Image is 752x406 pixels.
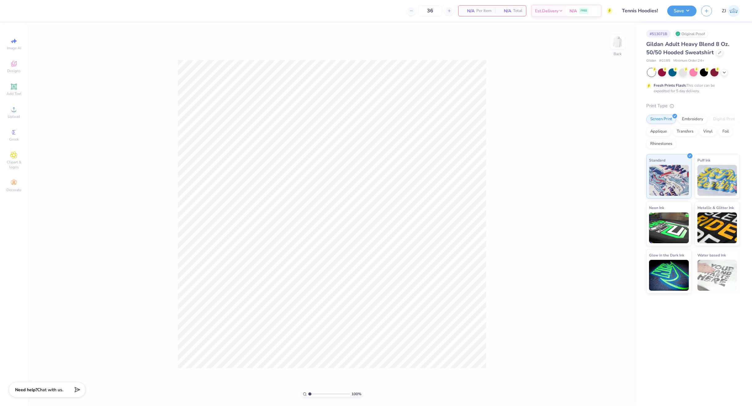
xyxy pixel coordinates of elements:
[611,36,624,48] img: Back
[697,260,737,291] img: Water based Ink
[614,51,622,57] div: Back
[722,7,726,14] span: ZJ
[9,137,19,142] span: Greek
[678,115,707,124] div: Embroidery
[617,5,663,17] input: Untitled Design
[674,30,708,38] div: Original Proof
[535,8,558,14] span: Est. Delivery
[649,260,689,291] img: Glow in the Dark Ink
[8,114,20,119] span: Upload
[659,58,670,64] span: # G185
[649,165,689,196] img: Standard
[673,127,697,136] div: Transfers
[649,204,664,211] span: Neon Ink
[697,212,737,243] img: Metallic & Glitter Ink
[649,157,665,163] span: Standard
[6,91,21,96] span: Add Text
[37,387,63,393] span: Chat with us.
[646,58,656,64] span: Gildan
[728,5,740,17] img: Zhor Junavee Antocan
[699,127,717,136] div: Vinyl
[697,157,710,163] span: Puff Ink
[513,8,522,14] span: Total
[7,68,21,73] span: Designs
[649,212,689,243] img: Neon Ink
[418,5,442,16] input: – –
[646,40,729,56] span: Gildan Adult Heavy Blend 8 Oz. 50/50 Hooded Sweatshirt
[649,252,684,258] span: Glow in the Dark Ink
[667,6,697,16] button: Save
[718,127,733,136] div: Foil
[476,8,491,14] span: Per Item
[646,139,676,149] div: Rhinestones
[722,5,740,17] a: ZJ
[646,115,676,124] div: Screen Print
[15,387,37,393] strong: Need help?
[646,30,671,38] div: # 513071B
[654,83,729,94] div: This color can be expedited for 5 day delivery.
[3,160,25,170] span: Clipart & logos
[351,391,361,397] span: 100 %
[654,83,686,88] strong: Fresh Prints Flash:
[697,165,737,196] img: Puff Ink
[697,252,726,258] span: Water based Ink
[499,8,511,14] span: N/A
[673,58,704,64] span: Minimum Order: 24 +
[646,102,740,109] div: Print Type
[462,8,475,14] span: N/A
[6,187,21,192] span: Decorate
[569,8,577,14] span: N/A
[709,115,739,124] div: Digital Print
[697,204,734,211] span: Metallic & Glitter Ink
[581,9,587,13] span: FREE
[7,46,21,51] span: Image AI
[646,127,671,136] div: Applique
